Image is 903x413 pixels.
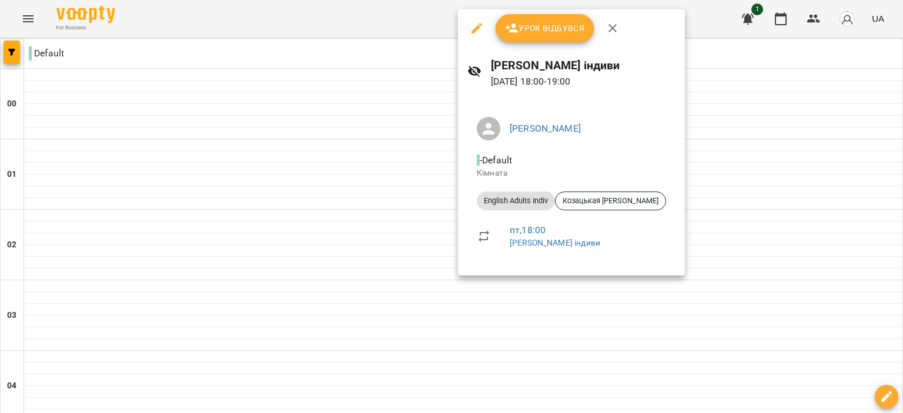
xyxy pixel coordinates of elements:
[491,56,675,75] h6: [PERSON_NAME] індиви
[510,238,600,247] a: [PERSON_NAME] індиви
[510,123,581,134] a: [PERSON_NAME]
[477,155,514,166] span: - Default
[510,224,546,236] a: пт , 18:00
[491,75,675,89] p: [DATE] 18:00 - 19:00
[556,196,665,206] span: Козацькая [PERSON_NAME]
[555,192,666,210] div: Козацькая [PERSON_NAME]
[477,196,555,206] span: English Adults Indiv
[496,14,594,42] button: Урок відбувся
[477,167,666,179] p: Кімната
[505,21,585,35] span: Урок відбувся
